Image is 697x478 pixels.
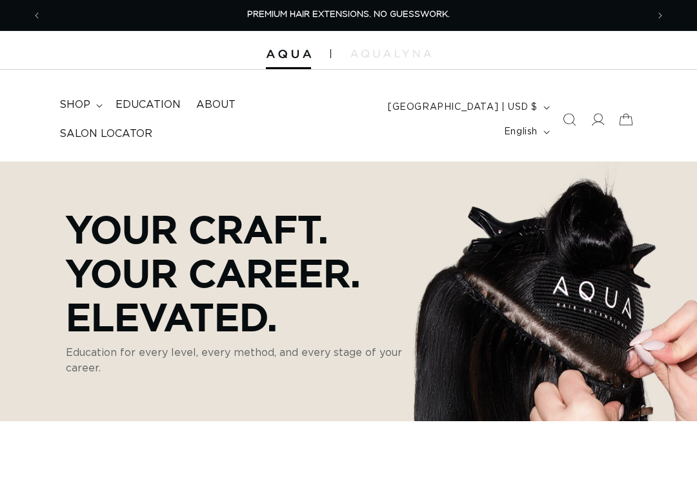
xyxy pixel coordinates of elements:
[247,10,450,19] span: PREMIUM HAIR EXTENSIONS. NO GUESSWORK.
[52,119,160,149] a: Salon Locator
[646,3,674,28] button: Next announcement
[555,105,583,134] summary: Search
[52,90,108,119] summary: shop
[196,98,236,112] span: About
[66,207,434,338] p: Your Craft. Your Career. Elevated.
[66,345,434,376] p: Education for every level, every method, and every stage of your career.
[116,98,181,112] span: Education
[388,101,538,114] span: [GEOGRAPHIC_DATA] | USD $
[350,50,431,57] img: aqualyna.com
[188,90,243,119] a: About
[59,98,90,112] span: shop
[504,125,538,139] span: English
[59,127,152,141] span: Salon Locator
[496,119,555,144] button: English
[266,50,311,59] img: Aqua Hair Extensions
[380,95,555,119] button: [GEOGRAPHIC_DATA] | USD $
[23,3,51,28] button: Previous announcement
[108,90,188,119] a: Education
